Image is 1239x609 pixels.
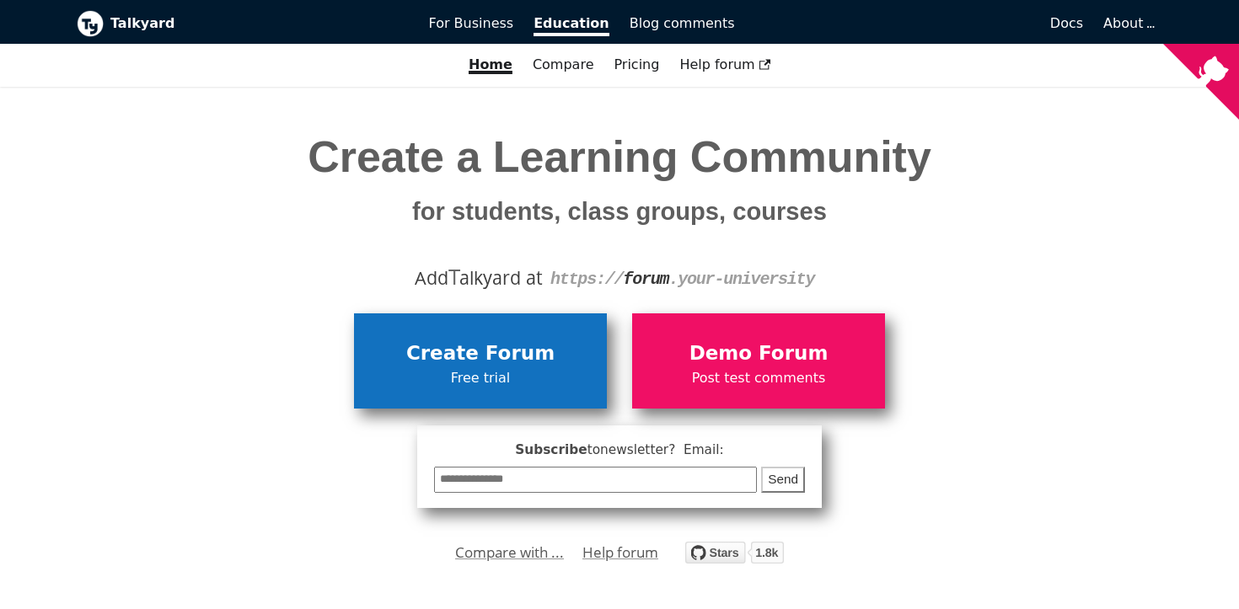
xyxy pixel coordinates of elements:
strong: forum [623,270,668,289]
span: T [448,261,460,291]
div: Add alkyard at [89,264,1150,292]
span: Education [534,15,609,36]
span: Free trial [362,367,598,389]
span: For Business [429,15,514,31]
b: Talkyard [110,13,405,35]
a: Home [459,51,523,79]
span: Create a Learning Community [308,132,931,229]
span: Blog comments [630,15,735,31]
a: Compare [533,56,594,72]
a: Help forum [669,51,780,79]
a: Pricing [603,51,669,79]
a: For Business [419,9,524,38]
span: Demo Forum [641,338,877,370]
span: Subscribe [434,440,805,461]
a: Docs [745,9,1094,38]
a: Blog comments [619,9,745,38]
span: Create Forum [362,338,598,370]
a: Demo ForumPost test comments [632,313,885,408]
img: talkyard.svg [685,542,784,564]
span: to newsletter ? Email: [587,442,724,457]
span: Post test comments [641,367,877,389]
a: Help forum [582,540,658,565]
code: https:// .your-university [550,270,814,289]
a: Education [523,9,619,38]
a: Star debiki/talkyard on GitHub [685,544,784,569]
small: for students, class groups, courses [412,198,827,225]
a: Talkyard logoTalkyard [77,10,405,37]
span: Help forum [679,56,770,72]
button: Send [761,467,805,493]
span: Docs [1050,15,1083,31]
a: About [1103,15,1152,31]
a: Create ForumFree trial [354,313,607,408]
a: Compare with ... [455,540,564,565]
img: Talkyard logo [77,10,104,37]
